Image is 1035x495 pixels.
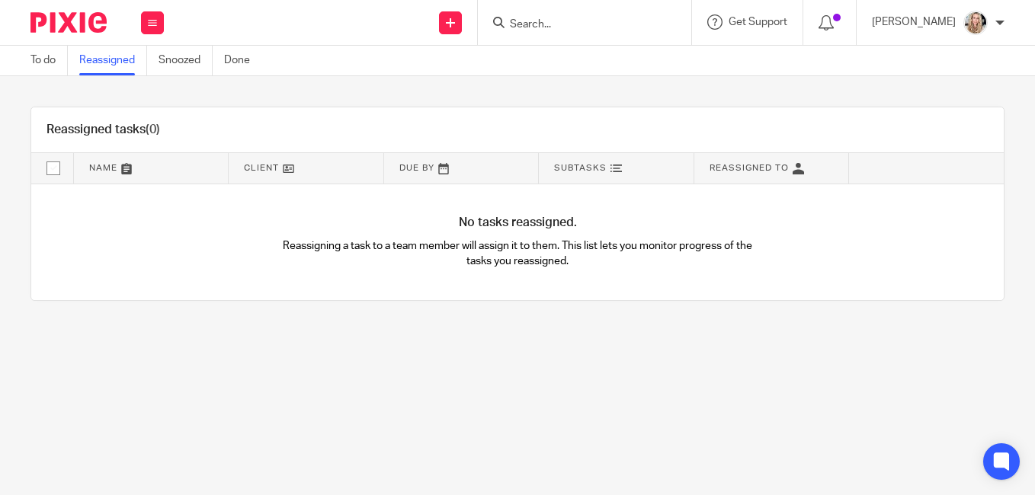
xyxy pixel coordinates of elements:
[554,164,607,172] span: Subtasks
[872,14,956,30] p: [PERSON_NAME]
[224,46,261,75] a: Done
[30,46,68,75] a: To do
[274,238,761,270] p: Reassigning a task to a team member will assign it to them. This list lets you monitor progress o...
[30,12,107,33] img: Pixie
[79,46,147,75] a: Reassigned
[729,17,787,27] span: Get Support
[46,122,160,138] h1: Reassigned tasks
[31,215,1004,231] h4: No tasks reassigned.
[146,123,160,136] span: (0)
[159,46,213,75] a: Snoozed
[508,18,646,32] input: Search
[963,11,988,35] img: headshoot%202.jpg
